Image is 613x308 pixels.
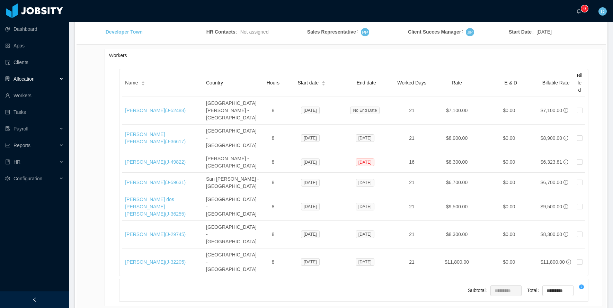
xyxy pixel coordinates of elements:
[5,22,64,36] a: icon: pie-chartDashboard
[576,9,581,13] i: icon: bell
[356,158,374,166] span: [DATE]
[14,143,30,148] span: Reports
[350,107,380,114] span: No End Date
[301,203,320,210] span: [DATE]
[125,180,186,185] a: [PERSON_NAME](J-59631)
[394,248,430,276] td: 21
[468,288,490,293] label: Subtotal
[14,126,28,132] span: Payroll
[262,125,284,152] td: 8
[297,79,319,87] span: Start date
[203,221,262,248] td: [GEOGRAPHIC_DATA] - [GEOGRAPHIC_DATA]
[206,29,236,35] strong: HR Contacts
[5,176,10,181] i: icon: setting
[577,73,583,93] span: Billed
[125,79,138,87] span: Name
[541,203,562,210] div: $9,500.00
[563,204,568,209] span: info-circle
[356,179,374,187] span: [DATE]
[106,29,143,35] a: Developer Town
[301,134,320,142] span: [DATE]
[430,221,484,248] td: $8,300.00
[543,286,573,296] input: Total
[125,159,186,165] a: [PERSON_NAME](J-49822)
[542,80,570,85] span: Billable Rate
[262,152,284,173] td: 8
[125,259,186,265] a: [PERSON_NAME](J-32205)
[125,132,186,144] a: [PERSON_NAME] [PERSON_NAME](J-36617)
[356,203,374,210] span: [DATE]
[541,158,562,166] div: $6,323.81
[141,80,145,82] i: icon: caret-up
[430,193,484,221] td: $9,500.00
[307,29,356,35] strong: Sales Representative
[14,176,42,181] span: Configuration
[267,80,279,85] span: Hours
[394,221,430,248] td: 21
[262,193,284,221] td: 8
[5,89,64,102] a: icon: userWorkers
[563,232,568,237] span: info-circle
[541,231,562,238] div: $8,300.00
[240,29,269,35] span: Not assigned
[141,83,145,85] i: icon: caret-down
[125,197,186,217] a: [PERSON_NAME] dos [PERSON_NAME] [PERSON_NAME](J-36255)
[394,97,430,125] td: 21
[408,29,461,35] strong: Client Succes Manager
[109,49,598,62] div: Workers
[262,248,284,276] td: 8
[503,204,515,209] span: $0.00
[301,258,320,266] span: [DATE]
[262,97,284,125] td: 8
[509,29,532,35] strong: Start Date
[505,80,517,85] span: E & D
[527,288,542,293] label: Total
[125,232,186,237] a: [PERSON_NAME](J-29745)
[536,28,552,36] span: [DATE]
[394,173,430,193] td: 21
[563,160,568,164] span: info-circle
[262,221,284,248] td: 8
[203,173,262,193] td: San [PERSON_NAME] - [GEOGRAPHIC_DATA]
[394,193,430,221] td: 21
[321,80,326,85] div: Sort
[541,135,562,142] div: $8,900.00
[563,180,568,185] span: info-circle
[362,28,368,36] span: PP
[430,173,484,193] td: $6,700.00
[563,136,568,141] span: info-circle
[262,173,284,193] td: 8
[541,259,565,266] div: $11,800.00
[467,29,473,35] span: JIP
[5,55,64,69] a: icon: auditClients
[203,125,262,152] td: [GEOGRAPHIC_DATA] - [GEOGRAPHIC_DATA]
[394,152,430,173] td: 16
[563,108,568,113] span: info-circle
[301,179,320,187] span: [DATE]
[5,39,64,53] a: icon: appstoreApps
[394,125,430,152] td: 21
[322,83,326,85] i: icon: caret-down
[357,80,376,85] span: End date
[356,230,374,238] span: [DATE]
[503,108,515,113] span: $0.00
[356,258,374,266] span: [DATE]
[430,125,484,152] td: $8,900.00
[491,286,521,296] input: Subtotal
[430,97,484,125] td: $7,100.00
[503,180,515,185] span: $0.00
[14,159,20,165] span: HR
[322,80,326,82] i: icon: caret-up
[541,107,562,114] div: $7,100.00
[203,193,262,221] td: [GEOGRAPHIC_DATA] - [GEOGRAPHIC_DATA]
[581,5,588,12] sup: 0
[397,80,426,85] span: Worked Days
[5,105,64,119] a: icon: profileTasks
[203,152,262,173] td: [PERSON_NAME] - [GEOGRAPHIC_DATA]
[566,260,571,264] span: info-circle
[430,152,484,173] td: $8,300.00
[5,126,10,131] i: icon: file-protect
[452,80,462,85] span: Rate
[141,80,145,85] div: Sort
[503,135,515,141] span: $0.00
